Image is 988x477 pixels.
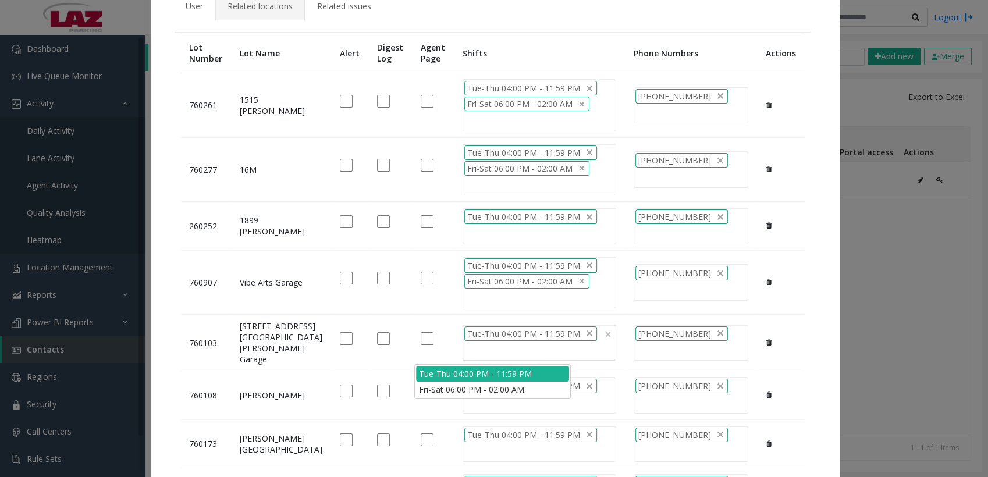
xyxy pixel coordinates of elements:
[577,98,587,110] span: delete
[180,419,231,468] td: 760173
[638,154,711,166] span: [PHONE_NUMBER]
[585,328,594,340] span: delete
[716,154,725,166] span: delete
[467,429,580,441] span: Tue-Thu 04:00 PM - 11:59 PM
[231,419,331,468] td: [PERSON_NAME][GEOGRAPHIC_DATA]
[180,137,231,202] td: 760277
[585,259,594,272] span: delete
[416,382,569,397] li: Fri-Sat 06:00 PM - 02:00 AM
[716,211,725,223] span: delete
[467,147,580,159] span: Tue-Thu 04:00 PM - 11:59 PM
[585,82,594,94] span: delete
[577,162,587,175] span: delete
[638,380,711,392] span: [PHONE_NUMBER]
[416,366,569,382] li: Tue-Thu 04:00 PM - 11:59 PM
[585,429,594,441] span: delete
[467,98,573,110] span: Fri-Sat 06:00 PM - 02:00 AM
[231,371,331,420] td: [PERSON_NAME]
[585,380,594,392] span: delete
[331,33,368,73] th: Alert
[604,328,612,340] span: clear
[412,33,454,73] th: Agent Page
[467,211,580,223] span: Tue-Thu 04:00 PM - 11:59 PM
[716,429,725,441] span: delete
[180,73,231,138] td: 760261
[585,211,594,223] span: delete
[467,275,573,287] span: Fri-Sat 06:00 PM - 02:00 AM
[467,259,580,272] span: Tue-Thu 04:00 PM - 11:59 PM
[638,211,711,223] span: [PHONE_NUMBER]
[180,371,231,420] td: 760108
[638,267,711,279] span: [PHONE_NUMBER]
[231,33,331,73] th: Lot Name
[231,202,331,251] td: 1899 [PERSON_NAME]
[467,162,573,175] span: Fri-Sat 06:00 PM - 02:00 AM
[585,147,594,159] span: delete
[716,328,725,340] span: delete
[231,315,331,371] td: [STREET_ADDRESS][GEOGRAPHIC_DATA][PERSON_NAME] Garage
[716,267,725,279] span: delete
[638,328,711,340] span: [PHONE_NUMBER]
[467,82,580,94] span: Tue-Thu 04:00 PM - 11:59 PM
[368,33,412,73] th: Digest Log
[638,429,711,441] span: [PHONE_NUMBER]
[231,73,331,138] td: 1515 [PERSON_NAME]
[716,90,725,102] span: delete
[180,250,231,315] td: 760907
[180,33,231,73] th: Lot Number
[231,137,331,202] td: 16M
[454,33,625,73] th: Shifts
[716,380,725,392] span: delete
[757,33,805,73] th: Actions
[638,90,711,102] span: [PHONE_NUMBER]
[467,328,580,340] span: Tue-Thu 04:00 PM - 11:59 PM
[231,250,331,315] td: Vibe Arts Garage
[180,315,231,371] td: 760103
[577,275,587,287] span: delete
[625,33,757,73] th: Phone Numbers
[180,202,231,251] td: 260252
